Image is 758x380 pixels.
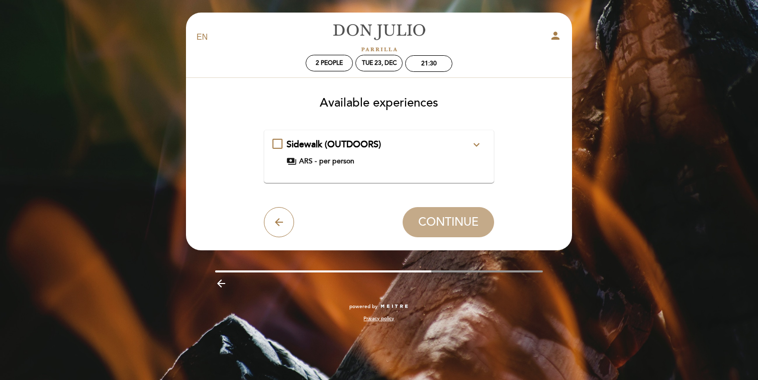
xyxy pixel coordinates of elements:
[403,207,494,237] button: CONTINUE
[272,138,486,166] md-checkbox: Sidewalk (OUTDOORS) expand_less You are selecting a sidewalk table (OUTDOORS) with awning, blanke...
[299,156,317,166] span: ARS -
[316,59,343,67] span: 2 people
[316,24,442,51] a: [PERSON_NAME]
[380,304,409,309] img: MEITRE
[273,216,285,228] i: arrow_back
[470,139,483,151] i: expand_more
[215,277,227,290] i: arrow_backward
[362,59,397,67] div: Tue 23, Dec
[287,156,297,166] span: payments
[549,30,561,42] i: person
[319,156,354,166] span: per person
[320,96,438,110] span: Available experiences
[467,138,486,151] button: expand_more
[549,30,561,45] button: person
[363,315,394,322] a: Privacy policy
[421,60,437,67] div: 21:30
[349,303,409,310] a: powered by
[264,207,294,237] button: arrow_back
[418,215,479,229] span: CONTINUE
[287,139,381,150] span: Sidewalk (OUTDOORS)
[349,303,377,310] span: powered by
